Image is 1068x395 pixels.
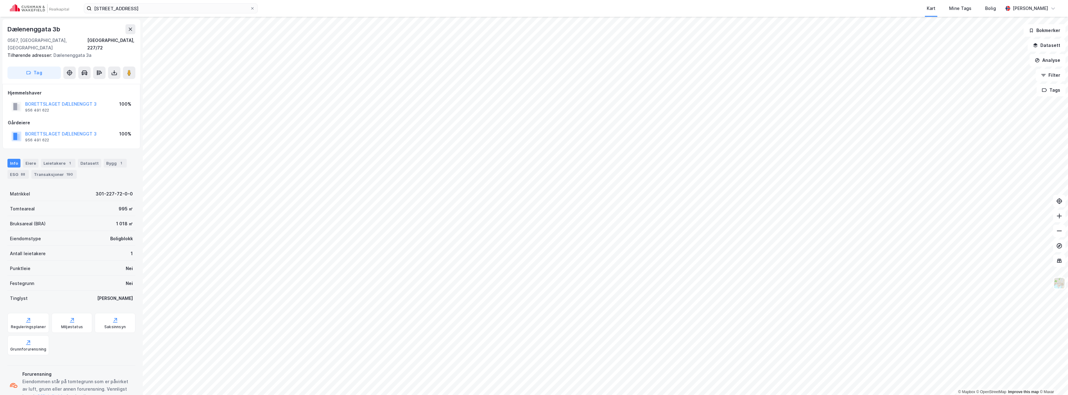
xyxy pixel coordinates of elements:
[104,324,126,329] div: Saksinnsyn
[65,171,74,177] div: 190
[1053,277,1065,289] img: Z
[78,159,101,168] div: Datasett
[7,159,20,168] div: Info
[1008,390,1039,394] a: Improve this map
[97,295,133,302] div: [PERSON_NAME]
[7,67,61,79] button: Tag
[1030,54,1066,67] button: Analyse
[31,170,77,179] div: Transaksjoner
[25,108,49,113] div: 956 491 622
[10,190,30,198] div: Matrikkel
[1037,365,1068,395] div: Kontrollprogram for chat
[1028,39,1066,52] button: Datasett
[7,24,61,34] div: Dælenenggata 3b
[41,159,75,168] div: Leietakere
[87,37,135,52] div: [GEOGRAPHIC_DATA], 227/72
[7,52,130,59] div: Dælenenggata 3a
[8,89,135,97] div: Hjemmelshaver
[958,390,975,394] a: Mapbox
[1037,84,1066,96] button: Tags
[92,4,250,13] input: Søk på adresse, matrikkel, gårdeiere, leietakere eller personer
[1024,24,1066,37] button: Bokmerker
[131,250,133,257] div: 1
[104,159,127,168] div: Bygg
[110,235,133,242] div: Boligblokk
[949,5,971,12] div: Mine Tags
[10,205,35,213] div: Tomteareal
[20,171,26,177] div: 88
[1036,69,1066,81] button: Filter
[10,4,69,13] img: cushman-wakefield-realkapital-logo.202ea83816669bd177139c58696a8fa1.svg
[8,119,135,126] div: Gårdeiere
[10,220,46,227] div: Bruksareal (BRA)
[7,37,87,52] div: 0567, [GEOGRAPHIC_DATA], [GEOGRAPHIC_DATA]
[927,5,935,12] div: Kart
[126,280,133,287] div: Nei
[1013,5,1048,12] div: [PERSON_NAME]
[10,347,46,352] div: Grunnforurensning
[67,160,73,166] div: 1
[22,370,133,378] div: Forurensning
[96,190,133,198] div: 301-227-72-0-0
[1037,365,1068,395] iframe: Chat Widget
[119,100,131,108] div: 100%
[10,265,30,272] div: Punktleie
[7,170,29,179] div: ESG
[985,5,996,12] div: Bolig
[23,159,38,168] div: Eiere
[119,205,133,213] div: 995 ㎡
[119,130,131,138] div: 100%
[10,235,41,242] div: Eiendomstype
[10,295,28,302] div: Tinglyst
[116,220,133,227] div: 1 018 ㎡
[10,250,46,257] div: Antall leietakere
[25,138,49,143] div: 956 491 622
[126,265,133,272] div: Nei
[7,53,53,58] span: Tilhørende adresser:
[11,324,46,329] div: Reguleringsplaner
[61,324,83,329] div: Miljøstatus
[10,280,34,287] div: Festegrunn
[118,160,124,166] div: 1
[976,390,1007,394] a: OpenStreetMap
